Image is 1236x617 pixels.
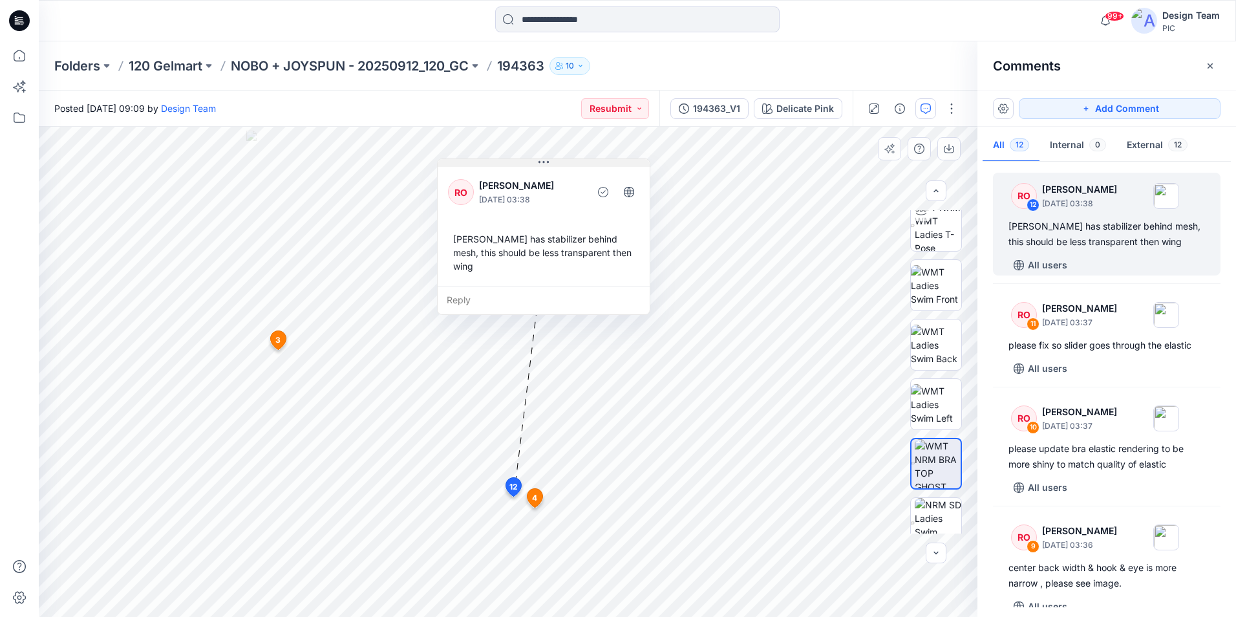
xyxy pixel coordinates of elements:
p: [PERSON_NAME] [1042,523,1117,539]
p: All users [1028,480,1067,495]
img: NRM SD Ladies Swim Render [915,498,961,548]
p: [DATE] 03:38 [1042,197,1117,210]
a: 120 Gelmart [129,57,202,75]
img: avatar [1131,8,1157,34]
button: 194363_V1 [670,98,749,119]
button: 10 [549,57,590,75]
img: TT NRM WMT Ladies T-Pose [915,200,961,251]
p: [PERSON_NAME] [479,178,584,193]
p: 194363 [497,57,544,75]
span: 3 [275,334,281,346]
span: 0 [1089,138,1106,151]
img: WMT Ladies Swim Back [911,325,961,365]
button: Add Comment [1019,98,1220,119]
img: WMT Ladies Swim Left [911,384,961,425]
div: PIC [1162,23,1220,33]
div: Delicate Pink [776,102,834,116]
p: [DATE] 03:37 [1042,316,1117,329]
div: 11 [1027,318,1039,330]
p: [DATE] 03:36 [1042,539,1117,552]
div: center back width & hook & eye is more narrow , please see image. [1008,560,1205,591]
span: 4 [532,492,537,504]
span: 12 [509,481,518,493]
button: Internal [1039,129,1116,162]
button: External [1116,129,1198,162]
div: 12 [1027,199,1039,211]
p: [DATE] 03:37 [1042,420,1117,433]
div: RO [1011,525,1037,550]
div: please update bra elastic rendering to be more shiny to match quality of elastic [1008,441,1205,472]
span: 12 [1168,138,1188,151]
div: 194363_V1 [693,102,740,116]
button: Delicate Pink [754,98,842,119]
p: [PERSON_NAME] [1042,301,1117,316]
div: Reply [438,286,650,314]
button: All users [1008,255,1072,276]
p: All users [1028,257,1067,273]
div: please fix so slider goes through the elastic [1008,338,1205,353]
p: All users [1028,599,1067,614]
div: [PERSON_NAME] has stabilizer behind mesh, this should be less transparent then wing [1008,219,1205,250]
p: All users [1028,361,1067,376]
div: Design Team [1162,8,1220,23]
a: Design Team [161,103,216,114]
p: [PERSON_NAME] [1042,182,1117,197]
button: All users [1008,596,1072,617]
div: 9 [1027,540,1039,553]
h2: Comments [993,58,1061,74]
p: 10 [566,59,574,73]
button: All [983,129,1039,162]
div: [PERSON_NAME] has stabilizer behind mesh, this should be less transparent then wing [448,227,639,278]
p: [PERSON_NAME] [1042,404,1117,420]
span: 99+ [1105,11,1124,21]
div: 10 [1027,421,1039,434]
span: Posted [DATE] 09:09 by [54,102,216,115]
a: NOBO + JOYSPUN - 20250912_120_GC [231,57,469,75]
button: All users [1008,358,1072,379]
button: Details [890,98,910,119]
a: Folders [54,57,100,75]
p: [DATE] 03:38 [479,193,584,206]
div: RO [1011,406,1037,431]
button: All users [1008,477,1072,498]
img: WMT Ladies Swim Front [911,265,961,306]
div: RO [448,179,474,205]
span: 12 [1010,138,1029,151]
div: RO [1011,302,1037,328]
div: RO [1011,183,1037,209]
img: WMT NRM BRA TOP GHOST [915,439,961,488]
